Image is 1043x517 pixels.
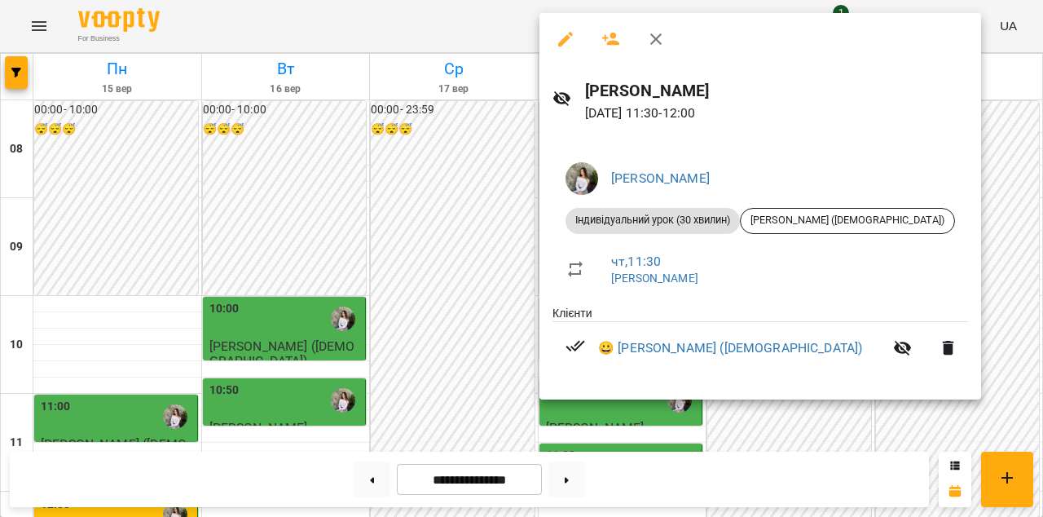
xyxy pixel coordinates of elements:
a: [PERSON_NAME] [611,170,710,186]
div: [PERSON_NAME] ([DEMOGRAPHIC_DATA]) [740,208,955,234]
a: [PERSON_NAME] [611,272,698,285]
span: Індивідуальний урок (30 хвилин) [566,213,740,228]
a: чт , 11:30 [611,254,661,269]
svg: Візит сплачено [566,336,585,356]
img: 4785574119de2133ce34c4aa96a95cba.jpeg [566,162,598,195]
p: [DATE] 11:30 - 12:00 [585,104,968,123]
span: [PERSON_NAME] ([DEMOGRAPHIC_DATA]) [741,213,954,228]
ul: Клієнти [552,305,968,381]
h6: [PERSON_NAME] [585,78,968,104]
a: 😀 [PERSON_NAME] ([DEMOGRAPHIC_DATA]) [598,338,862,358]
